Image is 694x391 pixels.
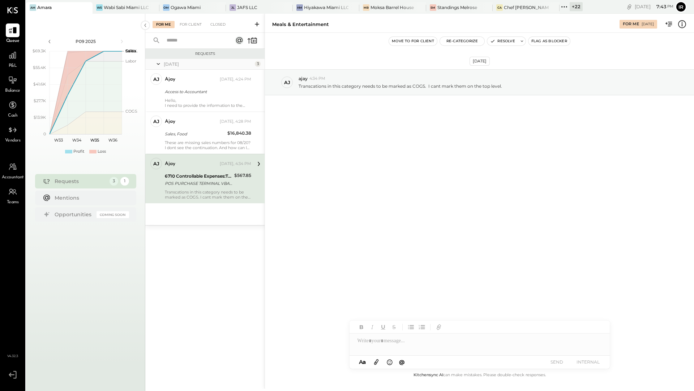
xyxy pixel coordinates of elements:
a: Cash [0,98,25,119]
span: Queue [6,38,20,44]
text: $69.3K [33,48,46,53]
div: Moksa Barrel House [370,4,414,10]
text: W35 [90,138,99,143]
text: Sales [125,48,136,53]
div: ajay [165,160,175,168]
span: ajay [299,75,308,82]
div: [DATE], 4:24 PM [220,77,251,82]
text: W34 [72,138,81,143]
div: 3 [255,61,261,67]
div: 3 [110,177,118,186]
button: Strikethrough [389,322,399,332]
div: Ogawa Miami [171,4,201,10]
div: [DATE], 4:28 PM [220,119,251,125]
div: Meals & Entertainment [272,21,329,28]
button: SEND [543,357,571,367]
div: Requests [55,178,106,185]
div: Access to Accountant [165,88,249,95]
button: Re-Categorize [440,37,485,45]
button: Ir [675,1,687,13]
div: Sales, Food [165,130,225,138]
text: $55.4K [33,65,46,70]
span: Balance [5,88,20,94]
button: Underline [378,322,388,332]
div: JL [230,4,236,11]
div: Am [30,4,36,11]
div: JAFS LLC [237,4,257,10]
div: aj [153,118,159,125]
button: Unordered List [406,322,416,332]
div: MB [363,4,369,11]
button: Add URL [434,322,444,332]
div: ajay [165,118,175,125]
div: aj [284,79,290,86]
span: Teams [7,199,19,206]
button: Ordered List [417,322,427,332]
div: Loss [98,149,106,155]
div: Closed [207,21,229,28]
span: Cash [8,113,17,119]
div: POS PURCHASE TERMINAL VBASE 2 TST* BAVEL LOS [165,180,232,187]
div: Coming Soon [97,211,129,218]
div: Transcations in this category needs to be marked as COGS. I cant mark them on the top level. [165,190,251,200]
button: @ [397,357,407,366]
div: Hiyakawa Miami LLC [304,4,348,10]
div: + 22 [570,2,583,11]
div: [DATE] [164,61,253,67]
div: $567.85 [234,172,251,179]
text: $27.7K [34,98,46,103]
button: Bold [357,322,366,332]
div: 6710 Controllable Expenses:Travel, Meals, & Entertainment:Meals & Entertainment [165,173,232,180]
button: Italic [368,322,377,332]
span: Accountant [2,174,24,181]
div: SM [430,4,436,11]
div: For Me [153,21,175,28]
div: Profit [73,149,84,155]
a: Queue [0,23,25,44]
div: Hello, [165,98,251,108]
div: OM [163,4,170,11]
span: a [363,359,366,365]
div: Wabi Sabi Miami LLC [104,4,148,10]
button: Aa [357,358,368,366]
a: Teams [0,185,25,206]
text: $13.9K [34,115,46,120]
span: P&L [9,63,17,69]
a: Balance [0,73,25,94]
div: Chef [PERSON_NAME]'s Vineyard Restaurant [504,4,548,10]
button: INTERNAL [574,357,603,367]
div: copy link [626,3,633,10]
div: Amara [37,4,52,10]
text: W36 [108,138,117,143]
div: These are missing sales numbers for 08/20? I dont see the continuation. And how can I know that a... [165,140,251,150]
a: P&L [0,48,25,69]
span: Vendors [5,138,21,144]
span: 4:34 PM [309,76,325,82]
text: $41.6K [33,82,46,87]
div: P09 2025 [55,38,116,44]
div: I need to provide the information to the CPA for YE2024. How can I go about sending that informat... [165,103,251,108]
button: Resolve [487,37,518,45]
div: 1 [120,177,129,186]
div: aj [153,76,159,83]
div: For Client [176,21,205,28]
div: WS [96,4,103,11]
div: Opportunities [55,211,93,218]
a: Accountant [0,160,25,181]
button: Move to for client [389,37,437,45]
div: $16,840.38 [227,130,251,137]
span: @ [399,359,405,365]
text: Labor [125,58,136,64]
div: CA [496,4,503,11]
a: Vendors [0,123,25,144]
div: ajay [165,76,175,83]
p: Transcations in this category needs to be marked as COGS. I cant mark them on the top level. [299,83,502,89]
div: Requests [149,51,261,56]
div: For Me [623,21,639,27]
div: [DATE] [470,57,490,66]
text: 0 [43,131,46,136]
div: Mentions [55,194,125,201]
div: aj [153,160,159,167]
button: Flag as Blocker [528,37,570,45]
div: Standings Melrose [437,4,477,10]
